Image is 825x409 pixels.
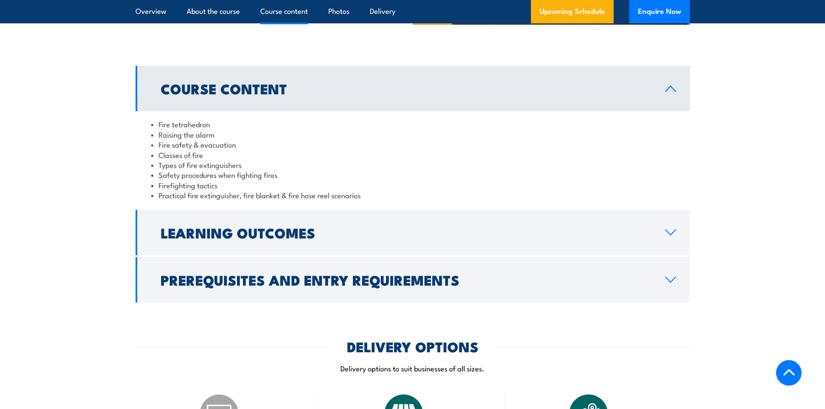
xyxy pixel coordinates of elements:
[151,139,674,149] li: Fire safety & evacuation
[136,210,690,255] a: Learning Outcomes
[151,129,674,139] li: Raising the alarm
[151,190,674,200] li: Practical fire extinguisher, fire blanket & fire hose reel scenarios
[151,150,674,160] li: Classes of fire
[161,226,651,238] h2: Learning Outcomes
[136,66,690,111] a: Course Content
[347,340,479,352] h2: DELIVERY OPTIONS
[151,160,674,170] li: Types of fire extinguishers
[161,82,651,94] h2: Course Content
[136,257,690,303] a: Prerequisites and Entry Requirements
[151,170,674,180] li: Safety procedures when fighting fires
[151,119,674,129] li: Fire tetrahedron
[161,274,651,286] h2: Prerequisites and Entry Requirements
[136,363,690,373] p: Delivery options to suit businesses of all sizes.
[151,180,674,190] li: Firefighting tactics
